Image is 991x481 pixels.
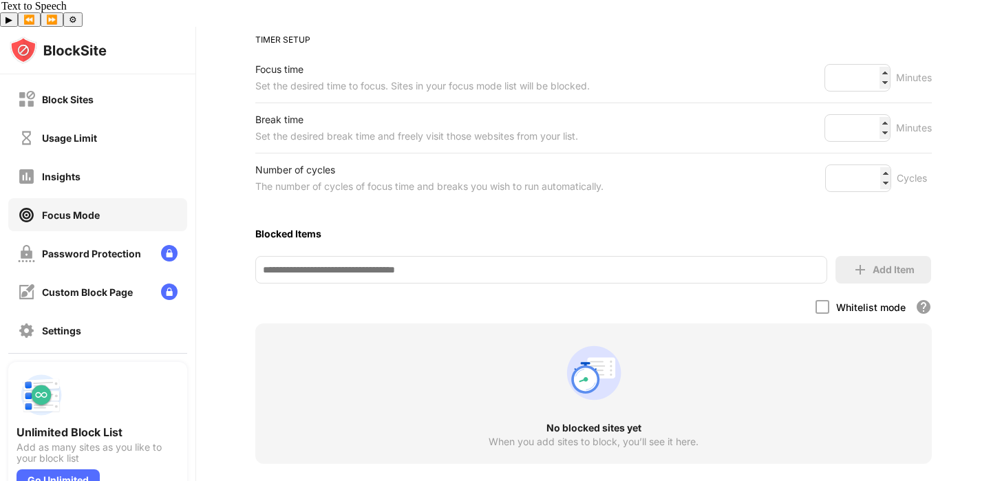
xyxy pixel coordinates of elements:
button: Previous [18,12,41,27]
img: time-usage-off.svg [18,129,35,147]
div: Blocked Items [255,228,931,239]
div: Focus Mode [42,209,100,221]
div: Number of cycles [255,162,604,178]
div: TIMER SETUP [255,34,931,45]
img: password-protection-off.svg [18,245,35,262]
div: Block Sites [42,94,94,105]
div: Whitelist mode [836,301,906,313]
div: Unlimited Block List [17,425,179,439]
img: block-off.svg [18,91,35,108]
button: Forward [41,12,63,27]
div: Insights [42,171,81,182]
div: Add as many sites as you like to your block list [17,442,179,464]
div: Password Protection [42,248,141,259]
img: logo-blocksite.svg [10,36,107,64]
div: Break time [255,111,578,128]
div: Custom Block Page [42,286,133,298]
div: Usage Limit [42,132,97,144]
img: insights-off.svg [18,168,35,185]
img: focus-on.svg [18,206,35,224]
img: lock-menu.svg [161,245,178,261]
img: customize-block-page-off.svg [18,284,35,301]
div: Minutes [896,70,932,86]
div: Focus time [255,61,590,78]
div: Cycles [897,170,932,186]
div: The number of cycles of focus time and breaks you wish to run automatically. [255,178,604,195]
div: Settings [42,325,81,336]
div: Set the desired break time and freely visit those websites from your list. [255,128,578,145]
div: animation [561,340,627,406]
div: No blocked sites yet [255,423,931,434]
img: lock-menu.svg [161,284,178,300]
img: settings-off.svg [18,322,35,339]
div: Add Item [873,264,915,275]
div: Minutes [896,120,932,136]
button: Settings [63,12,83,27]
img: push-block-list.svg [17,370,66,420]
div: When you add sites to block, you’ll see it here. [489,436,699,447]
div: Set the desired time to focus. Sites in your focus mode list will be blocked. [255,78,590,94]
